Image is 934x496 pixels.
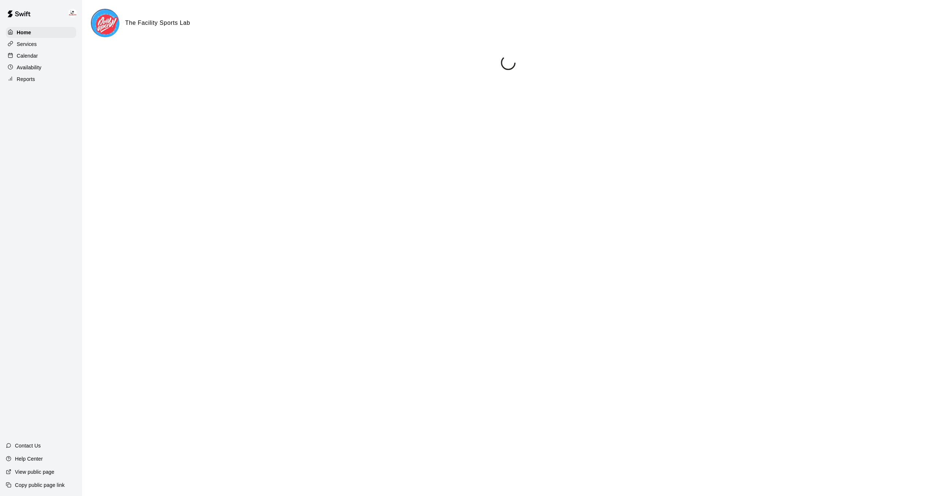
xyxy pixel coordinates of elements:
p: View public page [15,468,54,476]
p: Home [17,29,31,36]
p: Calendar [17,52,38,59]
a: Reports [6,74,76,85]
a: Home [6,27,76,38]
p: Help Center [15,455,43,462]
p: Contact Us [15,442,41,449]
img: Enrique De Los Rios [68,9,77,18]
p: Services [17,40,37,48]
img: The Facility Sports Lab logo [92,10,119,37]
p: Reports [17,75,35,83]
a: Calendar [6,50,76,61]
p: Copy public page link [15,481,65,489]
h6: The Facility Sports Lab [125,18,190,28]
div: Enrique De Los Rios [67,6,82,20]
a: Services [6,39,76,50]
p: Availability [17,64,42,71]
a: Availability [6,62,76,73]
